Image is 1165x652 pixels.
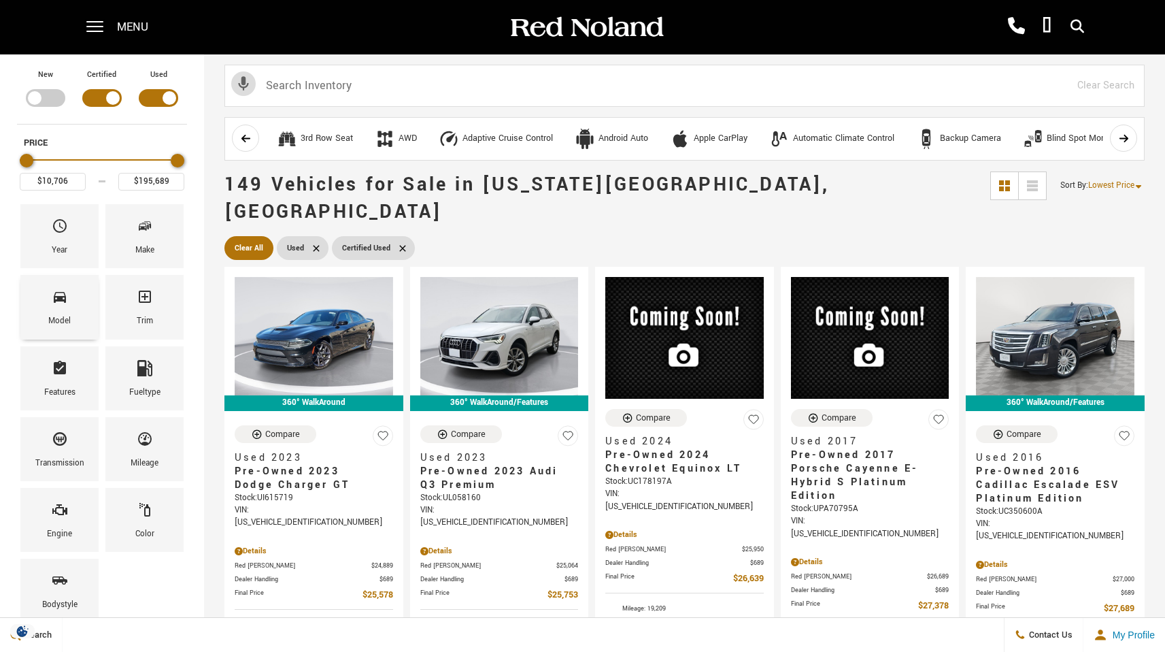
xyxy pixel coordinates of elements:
button: Compare Vehicle [605,409,687,427]
div: ModelModel [20,275,99,339]
span: Dealer Handling [791,585,936,596]
div: 3rd Row Seat [301,133,353,145]
a: Used 2024Pre-Owned 2024 Chevrolet Equinox LT [605,435,764,476]
div: AWD [399,133,417,145]
div: Blind Spot Monitor [1047,133,1118,145]
span: $689 [750,558,764,568]
input: Minimum [20,173,86,191]
div: Maximum Price [171,154,184,167]
span: Pre-Owned 2024 Chevrolet Equinox LT [605,449,754,476]
div: Automatic Climate Control [793,133,894,145]
div: Apple CarPlay [670,129,690,149]
img: 2024 Chevrolet Equinox LT [605,277,764,399]
a: Red [PERSON_NAME] $26,689 [791,572,949,582]
a: Final Price $25,753 [420,588,579,602]
div: FeaturesFeatures [20,346,99,410]
span: Pre-Owned 2016 Cadillac Escalade ESV Platinum Edition [976,465,1124,506]
div: Price [20,149,184,191]
a: Used 2023Pre-Owned 2023 Audi Q3 Premium [420,451,579,492]
div: Android Auto [575,129,595,149]
span: Certified Used [342,240,390,257]
button: AWDAWD [367,125,424,153]
li: Mileage: 19,209 [605,600,764,618]
span: Red [PERSON_NAME] [420,561,557,571]
a: Used 2016Pre-Owned 2016 Cadillac Escalade ESV Platinum Edition [976,451,1134,506]
button: Save Vehicle [743,409,764,436]
span: Red [PERSON_NAME] [605,544,742,555]
button: Save Vehicle [558,425,578,452]
div: MileageMileage [105,417,184,481]
div: VIN: [US_VEHICLE_IDENTIFICATION_NUMBER] [235,504,393,529]
div: VIN: [US_VEHICLE_IDENTIFICATION_NUMBER] [791,515,949,540]
div: Blind Spot Monitor [1023,129,1043,149]
svg: Click to toggle on voice search [231,71,256,96]
div: Compare [636,412,671,424]
div: Automatic Climate Control [769,129,790,149]
button: Compare Vehicle [235,425,316,443]
span: Sort By : [1060,180,1088,191]
div: Stock : UC178197A [605,476,764,488]
a: Dealer Handling $689 [605,558,764,568]
span: $689 [935,585,949,596]
span: Used 2024 [605,435,754,449]
span: Clear All [235,240,263,257]
button: scroll right [1110,125,1137,152]
div: Stock : UC350600A [976,506,1134,518]
span: Trim [137,285,153,314]
div: MakeMake [105,204,184,268]
span: Final Price [791,599,919,613]
a: Dealer Handling $689 [791,585,949,596]
span: Engine [52,498,68,527]
div: FueltypeFueltype [105,346,184,410]
span: $24,889 [371,561,393,571]
button: Android AutoAndroid Auto [567,125,656,153]
span: Pre-Owned 2023 Dodge Charger GT [235,465,383,492]
button: Compare Vehicle [791,409,873,427]
a: Final Price $27,378 [791,599,949,613]
span: Pre-Owned 2017 Porsche Cayenne E-Hybrid S Platinum Edition [791,449,939,503]
button: Compare Vehicle [420,425,502,443]
div: Pricing Details - Pre-Owned 2017 Porsche Cayenne E-Hybrid S Platinum Edition With Navigation & AWD [791,556,949,568]
div: YearYear [20,204,99,268]
a: Red [PERSON_NAME] $25,950 [605,544,764,555]
button: Save Vehicle [928,409,949,436]
div: Stock : UL058160 [420,492,579,504]
div: Compare [265,428,300,440]
img: 2016 Cadillac Escalade ESV Platinum Edition [976,277,1134,395]
span: Final Price [235,588,362,602]
div: Backup Camera [916,129,936,149]
div: Compare [1007,428,1041,440]
div: Pricing Details - Pre-Owned 2016 Cadillac Escalade ESV Platinum Edition With Navigation & 4WD [976,559,1134,571]
button: Automatic Climate ControlAutomatic Climate Control [762,125,902,153]
div: Pricing Details - Pre-Owned 2023 Dodge Charger GT [235,545,393,557]
a: Dealer Handling $689 [420,574,579,585]
div: Trim [137,314,153,329]
li: Mileage: 48,827 [420,617,579,634]
div: Mileage [131,456,158,471]
span: $27,378 [918,599,949,613]
img: Red Noland Auto Group [508,16,664,39]
button: Save Vehicle [1114,425,1134,452]
span: $25,578 [362,588,393,602]
span: Lowest Price [1088,180,1134,191]
span: Used [287,240,304,257]
div: VIN: [US_VEHICLE_IDENTIFICATION_NUMBER] [976,518,1134,542]
div: Apple CarPlay [694,133,747,145]
div: Minimum Price [20,154,33,167]
span: $27,689 [1104,602,1134,616]
div: Make [135,243,154,258]
div: Transmission [35,456,84,471]
div: Android Auto [598,133,648,145]
label: Certified [87,68,116,82]
span: Final Price [605,572,733,586]
img: 2023 Dodge Charger GT [235,277,393,395]
h5: Price [24,137,180,149]
a: Dealer Handling $689 [235,574,393,585]
img: 2017 Porsche Cayenne E-Hybrid S Platinum Edition [791,277,949,399]
span: Red [PERSON_NAME] [976,574,1113,585]
span: Final Price [976,602,1104,616]
a: Final Price $25,578 [235,588,393,602]
span: 149 Vehicles for Sale in [US_STATE][GEOGRAPHIC_DATA], [GEOGRAPHIC_DATA] [224,172,830,225]
button: Blind Spot MonitorBlind Spot Monitor [1015,125,1126,153]
button: 3rd Row Seat3rd Row Seat [269,125,360,153]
